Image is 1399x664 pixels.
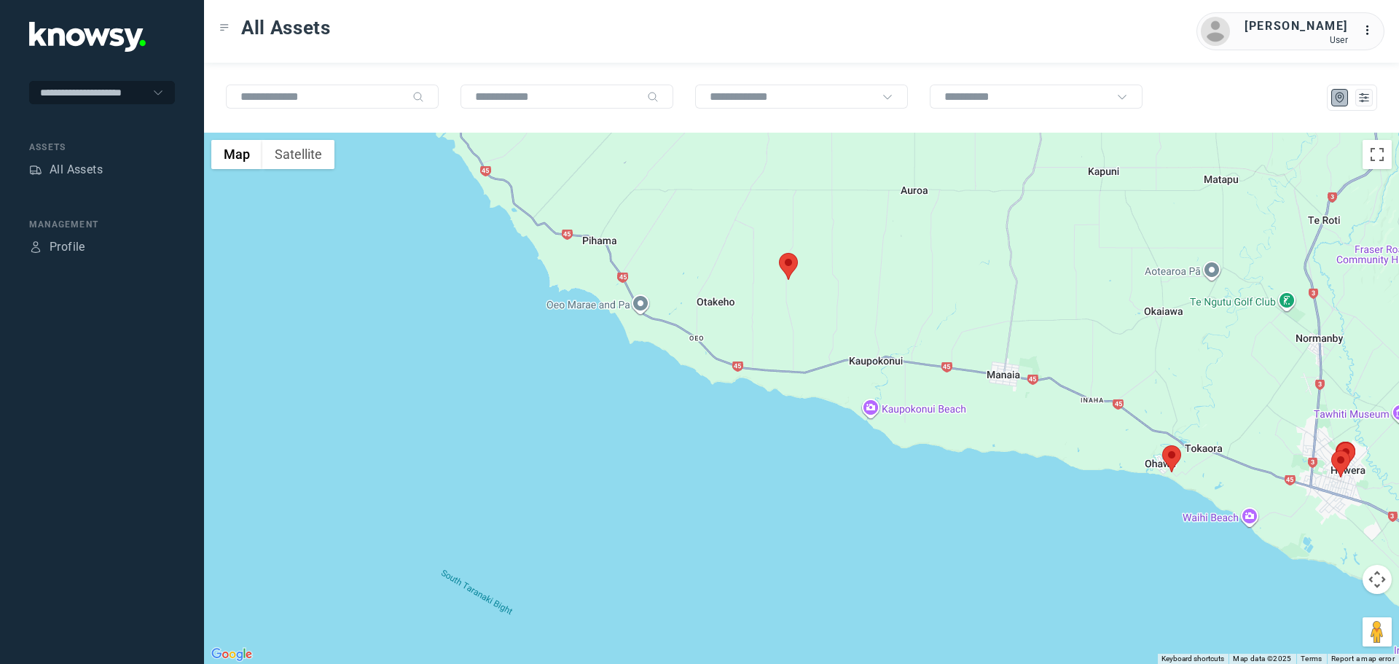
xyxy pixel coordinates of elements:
div: User [1245,35,1348,45]
div: Search [412,91,424,103]
div: : [1363,22,1380,39]
button: Toggle fullscreen view [1363,140,1392,169]
a: Terms [1301,655,1322,663]
a: Report a map error [1331,655,1395,663]
div: [PERSON_NAME] [1245,17,1348,35]
div: Toggle Menu [219,23,230,33]
div: Assets [29,141,175,154]
div: : [1363,22,1380,42]
a: AssetsAll Assets [29,161,103,179]
span: Map data ©2025 [1233,655,1292,663]
div: Search [647,91,659,103]
div: Profile [29,241,42,254]
a: ProfileProfile [29,238,85,256]
button: Show satellite imagery [262,140,334,169]
span: All Assets [241,15,331,41]
div: List [1357,91,1371,104]
img: avatar.png [1201,17,1230,46]
button: Show street map [211,140,262,169]
img: Google [208,645,256,664]
div: All Assets [50,161,103,179]
a: Open this area in Google Maps (opens a new window) [208,645,256,664]
button: Keyboard shortcuts [1161,654,1224,664]
button: Map camera controls [1363,565,1392,594]
button: Drag Pegman onto the map to open Street View [1363,617,1392,647]
img: Application Logo [29,22,146,52]
tspan: ... [1363,25,1378,36]
div: Management [29,218,175,231]
div: Profile [50,238,85,256]
div: Assets [29,163,42,176]
div: Map [1333,91,1347,104]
